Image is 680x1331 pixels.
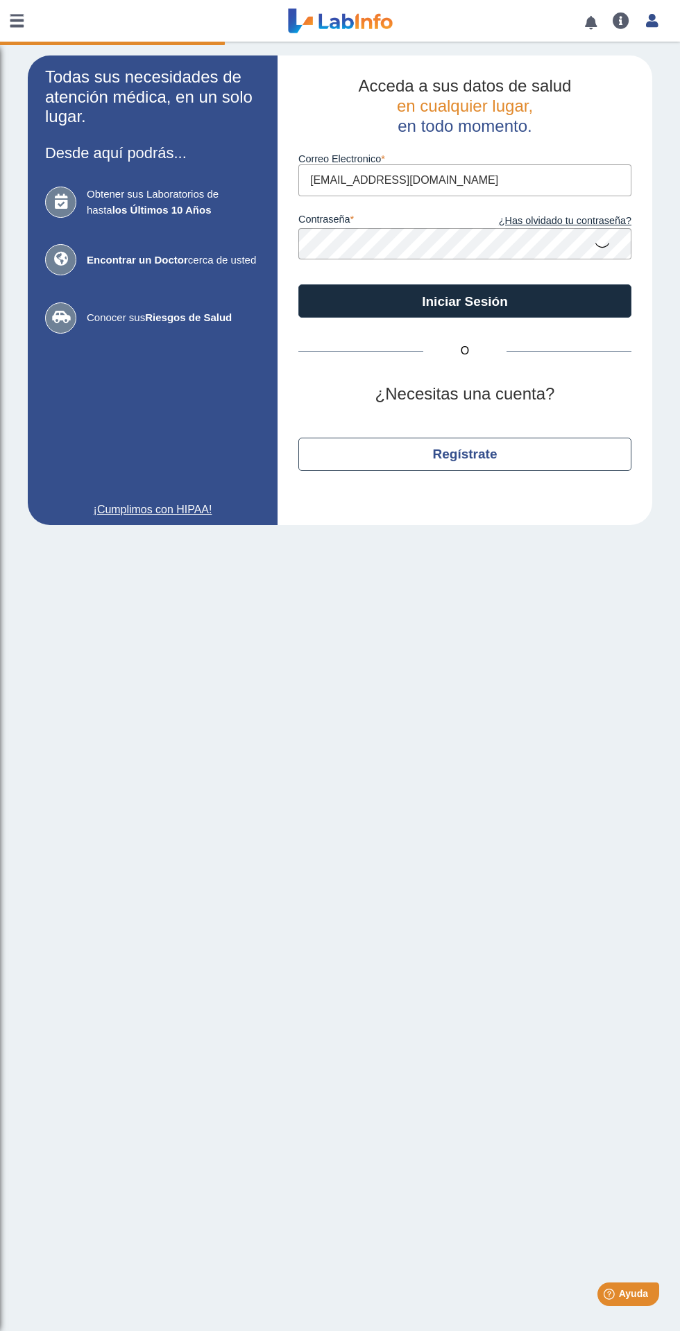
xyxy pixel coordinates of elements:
[45,501,260,518] a: ¡Cumplimos con HIPAA!
[556,1277,665,1316] iframe: Lanzador de widgets de ayuda
[145,311,232,323] font: Riesgos de Salud
[398,117,532,135] font: en todo momento.
[298,214,465,229] label: contraseña
[465,214,631,229] a: ¿Has olvidado tu contraseña?
[397,96,533,115] font: en cualquier lugar,
[359,76,572,95] font: Acceda a sus datos de salud
[298,438,631,471] button: Regístrate
[423,343,507,359] span: O
[112,204,212,216] font: los Últimos 10 Años
[45,67,260,127] h2: Todas sus necesidades de atención médica, en un solo lugar.
[87,254,188,266] font: Encontrar un Doctor
[298,384,631,404] h2: ¿Necesitas una cuenta?
[87,311,145,323] font: Conocer sus
[87,188,219,216] font: Obtener sus Laboratorios de hasta
[298,284,631,318] button: Iniciar Sesión
[188,254,256,266] font: cerca de usted
[45,144,260,162] h3: Desde aquí podrás...
[298,153,631,164] label: Correo Electronico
